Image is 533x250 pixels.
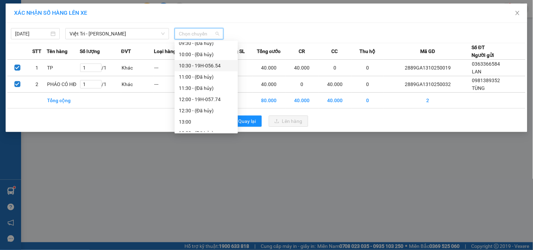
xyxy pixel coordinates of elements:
[121,60,154,76] td: Khác
[384,60,472,76] td: 2889GA1310250019
[472,69,481,74] span: LAN
[27,60,47,76] td: 1
[47,76,80,93] td: PHÁO CÓ HĐ
[384,76,472,93] td: 2889GA1310250032
[318,60,351,76] td: 0
[351,60,384,76] td: 0
[154,60,187,76] td: ---
[257,47,281,55] span: Tổng cước
[80,60,121,76] td: / 1
[360,47,376,55] span: Thu hộ
[472,78,500,83] span: 0981389352
[179,62,234,70] div: 10:30 - 19H-056.54
[318,76,351,93] td: 40.000
[269,116,308,127] button: uploadLên hàng
[47,93,80,108] td: Tổng cộng
[286,60,319,76] td: 40.000
[80,47,100,55] span: Số lượng
[121,76,154,93] td: Khác
[225,116,262,127] button: rollbackQuay lại
[14,9,87,16] span: XÁC NHẬN SỐ HÀNG LÊN XE
[179,129,234,137] div: 13:30 - (Đã hủy)
[351,76,384,93] td: 0
[384,93,472,108] td: 2
[472,61,500,67] span: 0363366584
[179,28,219,39] span: Chọn chuyến
[179,107,234,114] div: 12:30 - (Đã hủy)
[154,76,187,93] td: ---
[27,76,47,93] td: 2
[253,76,286,93] td: 40.000
[179,51,234,58] div: 10:00 - (Đã hủy)
[47,47,67,55] span: Tên hàng
[286,93,319,108] td: 40.000
[179,73,234,81] div: 11:00 - (Đã hủy)
[32,47,41,55] span: STT
[253,60,286,76] td: 40.000
[253,93,286,108] td: 80.000
[179,118,234,126] div: 13:00
[472,44,494,59] div: Số ĐT Người gửi
[351,93,384,108] td: 0
[239,117,256,125] span: Quay lại
[299,47,305,55] span: CR
[318,93,351,108] td: 40.000
[161,32,165,36] span: down
[332,47,338,55] span: CC
[179,39,234,47] div: 09:30 - (Đã hủy)
[179,84,234,92] div: 11:30 - (Đã hủy)
[80,76,121,93] td: / 1
[121,47,131,55] span: ĐVT
[47,60,80,76] td: TP
[179,96,234,103] div: 12:00 - 19H-057.74
[420,47,435,55] span: Mã GD
[472,85,485,91] span: TÙNG
[15,30,49,38] input: 13/10/2025
[154,47,176,55] span: Loại hàng
[508,4,527,23] button: Close
[515,10,520,16] span: close
[70,28,165,39] span: Việt Trì - Mạc Thái Tổ
[286,76,319,93] td: 0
